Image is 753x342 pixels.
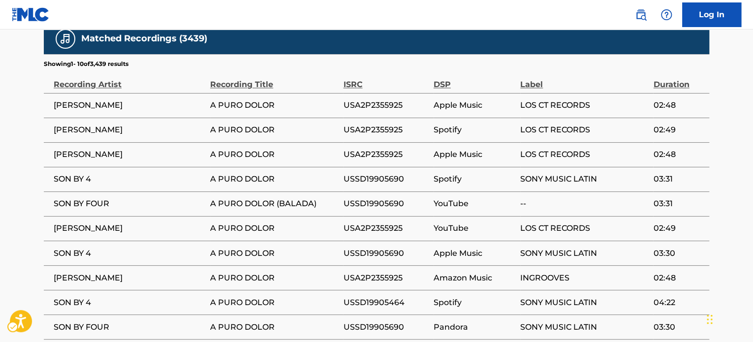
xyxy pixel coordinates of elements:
div: DSP [434,68,515,91]
span: A PURO DOLOR (BALADA) [210,198,338,210]
iframe: Hubspot Iframe [704,295,753,342]
span: LOS CT RECORDS [520,222,648,234]
h5: Matched Recordings (3439) [81,33,207,44]
span: [PERSON_NAME] [54,124,205,136]
span: A PURO DOLOR [210,296,338,308]
span: Pandora [434,321,515,333]
span: INGROOVES [520,272,648,283]
img: help [660,9,672,21]
span: A PURO DOLOR [210,321,338,333]
span: 02:49 [653,124,704,136]
span: SON BY FOUR [54,198,205,210]
span: Spotify [434,173,515,185]
div: Label [520,68,648,91]
span: A PURO DOLOR [210,124,338,136]
span: 03:31 [653,198,704,210]
span: SON BY 4 [54,173,205,185]
span: SON BY FOUR [54,321,205,333]
span: 02:48 [653,99,704,111]
span: LOS CT RECORDS [520,149,648,160]
span: 04:22 [653,296,704,308]
span: USSD19905690 [343,321,428,333]
span: USSD19905690 [343,198,428,210]
span: USSD19905690 [343,247,428,259]
span: USA2P2355925 [343,272,428,283]
span: LOS CT RECORDS [520,124,648,136]
a: Log In [682,2,741,27]
span: [PERSON_NAME] [54,149,205,160]
span: YouTube [434,198,515,210]
span: Amazon Music [434,272,515,283]
span: USSD19905690 [343,173,428,185]
span: Spotify [434,296,515,308]
span: SONY MUSIC LATIN [520,173,648,185]
span: 03:30 [653,321,704,333]
span: SON BY 4 [54,296,205,308]
img: search [635,9,647,21]
span: LOS CT RECORDS [520,99,648,111]
span: USA2P2355925 [343,222,428,234]
div: Drag [707,305,713,334]
span: 03:30 [653,247,704,259]
div: Duration [653,68,704,91]
span: 02:48 [653,149,704,160]
img: Matched Recordings [60,33,71,45]
span: 02:49 [653,222,704,234]
span: [PERSON_NAME] [54,272,205,283]
span: SONY MUSIC LATIN [520,296,648,308]
span: Apple Music [434,247,515,259]
span: 03:31 [653,173,704,185]
span: SONY MUSIC LATIN [520,321,648,333]
span: A PURO DOLOR [210,272,338,283]
span: A PURO DOLOR [210,149,338,160]
div: ISRC [343,68,428,91]
span: [PERSON_NAME] [54,99,205,111]
div: Recording Title [210,68,338,91]
span: 02:48 [653,272,704,283]
span: [PERSON_NAME] [54,222,205,234]
img: MLC Logo [12,7,50,22]
div: Recording Artist [54,68,205,91]
span: USA2P2355925 [343,124,428,136]
span: Spotify [434,124,515,136]
span: -- [520,198,648,210]
span: Apple Music [434,149,515,160]
span: A PURO DOLOR [210,99,338,111]
span: Apple Music [434,99,515,111]
span: A PURO DOLOR [210,222,338,234]
span: USA2P2355925 [343,149,428,160]
span: SONY MUSIC LATIN [520,247,648,259]
span: A PURO DOLOR [210,247,338,259]
span: SON BY 4 [54,247,205,259]
span: YouTube [434,222,515,234]
span: USSD19905464 [343,296,428,308]
span: A PURO DOLOR [210,173,338,185]
span: USA2P2355925 [343,99,428,111]
p: Showing 1 - 10 of 3,439 results [44,60,128,68]
div: Chat Widget [704,295,753,342]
